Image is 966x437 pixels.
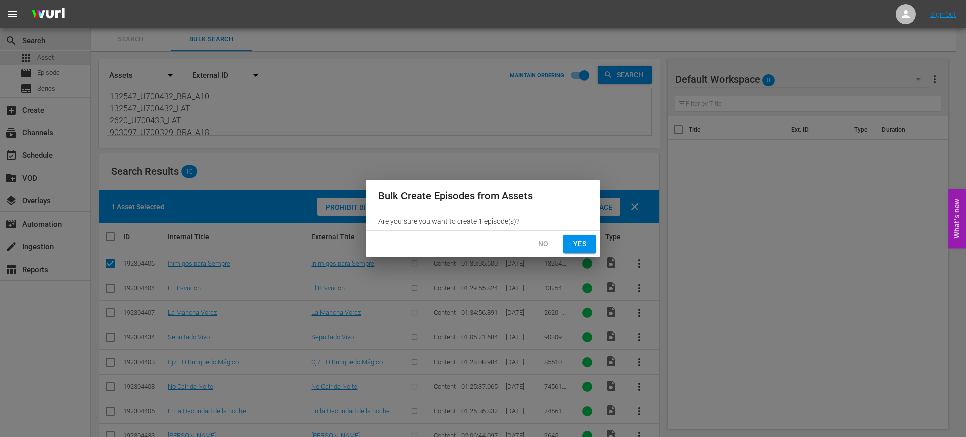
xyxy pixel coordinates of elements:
[378,188,588,204] h2: Bulk Create Episodes from Assets
[6,8,18,20] span: menu
[572,238,588,250] span: Yes
[948,189,966,248] button: Open Feedback Widget
[24,3,72,26] img: ans4CAIJ8jUAAAAAAAAAAAAAAAAAAAAAAAAgQb4GAAAAAAAAAAAAAAAAAAAAAAAAJMjXAAAAAAAAAAAAAAAAAAAAAAAAgAT5G...
[527,235,559,253] button: No
[563,235,596,253] button: Yes
[930,10,956,18] a: Sign Out
[535,238,551,250] span: No
[366,212,600,230] div: Are you sure you want to create 1 episode(s)?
